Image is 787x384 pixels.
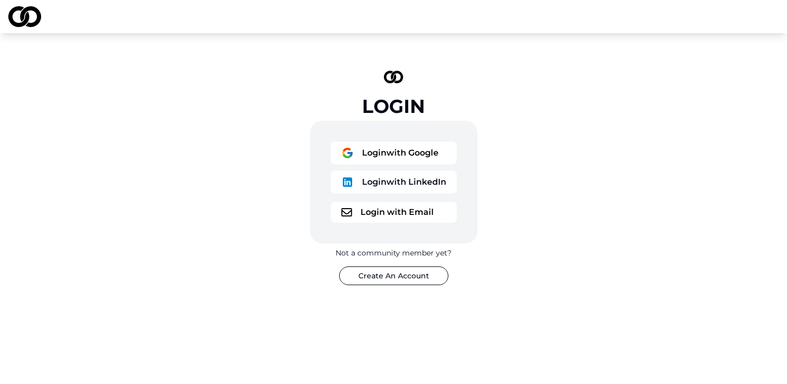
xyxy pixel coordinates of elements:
button: logoLogin with Email [331,202,457,223]
button: Create An Account [339,266,448,285]
button: logoLoginwith Google [331,142,457,164]
img: logo [341,208,352,216]
div: Not a community member yet? [336,248,451,258]
div: Login [362,96,425,117]
img: logo [341,176,354,188]
img: logo [8,6,41,27]
img: logo [341,147,354,159]
button: logoLoginwith LinkedIn [331,171,457,194]
img: logo [384,71,404,83]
